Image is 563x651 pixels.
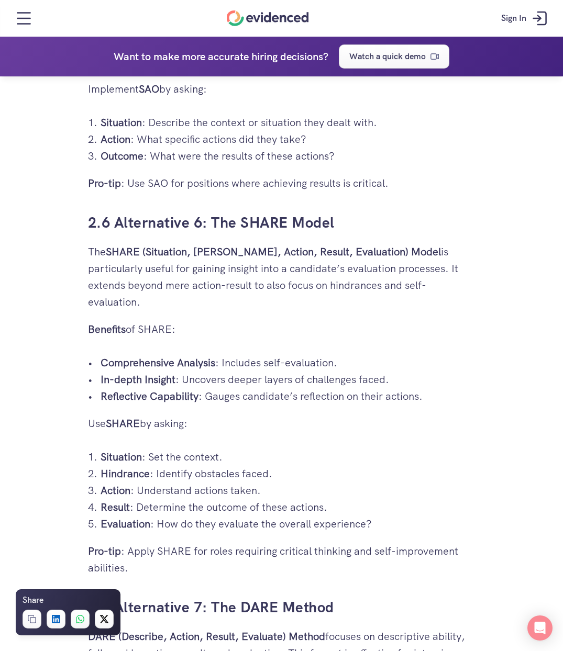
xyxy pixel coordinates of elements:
[349,50,426,63] p: Watch a quick demo
[88,176,121,190] strong: Pro-tip
[101,373,175,386] strong: In-depth Insight
[101,515,476,532] p: : How do they evaluate the overall experience?
[139,82,159,96] strong: SAO
[101,354,476,371] p: : Includes self-evaluation.
[101,149,143,163] strong: Outcome
[88,322,126,336] strong: Benefits
[106,245,441,259] strong: SHARE (Situation, [PERSON_NAME], Action, Result, Evaluation) Model
[101,388,476,405] p: : Gauges candidate’s reflection on their actions.
[88,213,335,232] a: 2.6 Alternative 6: The SHARE Model
[101,356,215,369] strong: Comprehensive Analysis
[101,389,198,403] strong: Reflective Capability
[88,81,476,97] p: Implement by asking:
[501,12,526,25] p: Sign In
[101,465,476,482] p: : Identify obstacles faced.
[339,44,449,69] a: Watch a quick demo
[101,448,476,465] p: : Set the context.
[101,132,130,146] strong: Action
[101,499,476,515] p: : Determine the outcome of these actions.
[88,243,476,310] p: The is particularly useful for gaining insight into a candidate’s evaluation processes. It extend...
[101,131,476,148] p: : What specific actions did they take?
[493,3,558,34] a: Sign In
[88,544,121,558] strong: Pro-tip
[106,417,140,430] strong: SHARE
[88,598,334,616] a: 2.7 Alternative 7: The DARE Method
[101,484,130,497] strong: Action
[101,467,150,480] strong: Hindrance
[23,593,43,607] h6: Share
[88,175,476,192] p: : Use SAO for positions where achieving results is critical.
[101,114,476,131] p: : Describe the context or situation they dealt with.
[88,415,476,432] p: Use by asking:
[101,500,130,514] strong: Result
[101,517,150,531] strong: Evaluation
[101,482,476,499] p: : Understand actions taken.
[88,543,476,576] p: : Apply SHARE for roles requiring critical thinking and self-improvement abilities.
[101,116,142,129] strong: Situation
[101,450,142,464] strong: Situation
[101,148,476,164] p: : What were the results of these actions?
[88,630,325,643] strong: DARE (Describe, Action, Result, Evaluate) Method
[114,48,328,65] h4: Want to make more accurate hiring decisions?
[527,615,553,641] div: Open Intercom Messenger
[227,10,309,26] a: Home
[88,321,476,338] p: of SHARE:
[101,371,476,388] p: : Uncovers deeper layers of challenges faced.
